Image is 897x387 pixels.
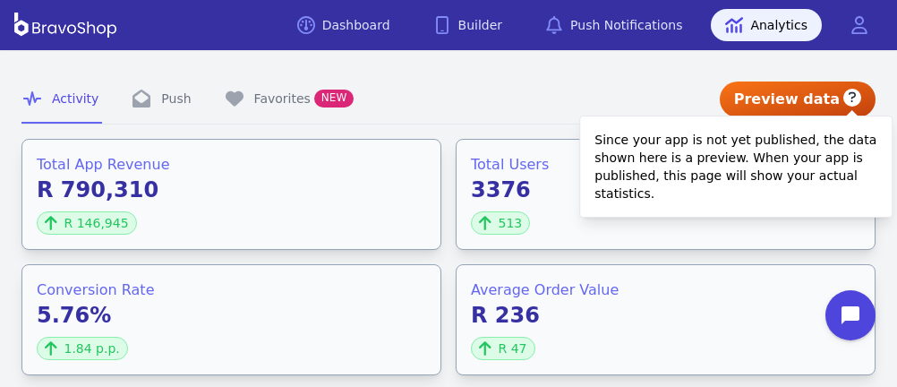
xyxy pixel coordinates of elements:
[64,340,120,357] span: 1.84 p.p.
[131,75,194,124] a: Push
[64,214,129,232] span: R 146,945
[419,9,517,41] a: Builder
[37,281,154,298] span: Conversion Rate
[314,90,354,107] span: NEW
[21,75,102,124] a: Activity
[471,156,549,173] span: Total Users
[37,156,169,173] span: Total App Revenue
[37,176,158,204] span: R 790,310
[471,301,540,330] span: R 236
[224,75,358,124] a: FavoritesNEW
[37,301,111,330] span: 5.76%
[283,9,405,41] a: Dashboard
[14,13,116,38] img: BravoShop
[471,281,619,298] span: Average Order Value
[499,214,523,232] span: 513
[531,9,696,41] a: Push Notifications
[499,340,527,357] span: R 47
[711,9,822,41] a: Analytics
[471,176,531,204] span: 3376
[21,75,720,125] nav: Tabs
[720,82,876,117] div: Preview data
